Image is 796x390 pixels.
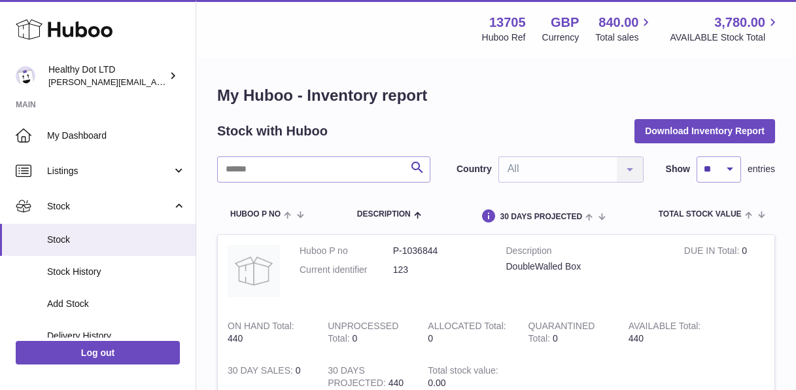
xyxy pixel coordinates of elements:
h1: My Huboo - Inventory report [217,85,775,106]
dd: 123 [393,264,487,276]
strong: QUARANTINED Total [528,321,595,347]
td: 0 [418,310,518,355]
strong: Description [506,245,665,260]
dt: Current identifier [300,264,393,276]
strong: GBP [551,14,579,31]
h2: Stock with Huboo [217,122,328,140]
span: AVAILABLE Stock Total [670,31,780,44]
span: 0.00 [428,378,445,388]
a: 840.00 Total sales [595,14,653,44]
div: Healthy Dot LTD [48,63,166,88]
span: Description [357,210,411,219]
td: 0 [318,310,418,355]
span: Listings [47,165,172,177]
strong: ALLOCATED Total [428,321,506,334]
div: Huboo Ref [482,31,526,44]
strong: 30 DAY SALES [228,365,296,379]
a: Log out [16,341,180,364]
span: Stock History [47,266,186,278]
strong: ON HAND Total [228,321,294,334]
div: Currency [542,31,580,44]
span: 0 [553,333,558,344]
span: [PERSON_NAME][EMAIL_ADDRESS][DOMAIN_NAME] [48,77,262,87]
dd: P-1036844 [393,245,487,257]
strong: AVAILABLE Total [629,321,701,334]
span: Huboo P no [230,210,281,219]
span: 840.00 [598,14,638,31]
span: 30 DAYS PROJECTED [500,213,582,221]
span: Total sales [595,31,653,44]
div: DoubleWalled Box [506,260,665,273]
span: 3,780.00 [714,14,765,31]
img: product image [228,245,280,297]
strong: Total stock value [428,365,498,379]
strong: 13705 [489,14,526,31]
a: 3,780.00 AVAILABLE Stock Total [670,14,780,44]
span: Total stock value [659,210,742,219]
span: Add Stock [47,298,186,310]
button: Download Inventory Report [634,119,775,143]
td: 0 [674,235,774,310]
span: Stock [47,234,186,246]
span: Stock [47,200,172,213]
img: Dorothy@healthydot.com [16,66,35,86]
strong: DUE IN Total [684,245,742,259]
strong: UNPROCESSED Total [328,321,398,347]
dt: Huboo P no [300,245,393,257]
td: 440 [218,310,318,355]
label: Country [457,163,492,175]
td: 440 [619,310,719,355]
span: entries [748,163,775,175]
span: My Dashboard [47,130,186,142]
span: Delivery History [47,330,186,342]
label: Show [666,163,690,175]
